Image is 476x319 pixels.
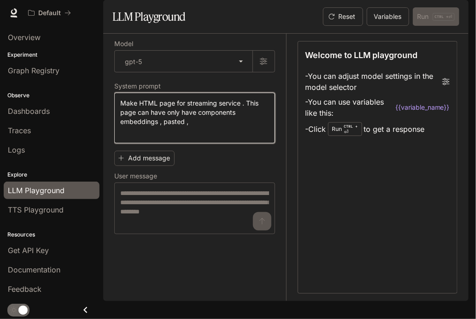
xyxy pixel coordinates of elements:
[306,49,418,61] p: Welcome to LLM playground
[114,151,175,166] button: Add message
[114,41,133,47] p: Model
[115,51,253,72] div: gpt-5
[112,7,186,26] h1: LLM Playground
[306,95,450,120] li: - You can use variables like this:
[328,122,362,136] div: Run
[24,4,75,22] button: All workspaces
[344,124,358,135] p: ⏎
[38,9,61,17] p: Default
[367,7,409,26] button: Variables
[114,83,161,89] p: System prompt
[395,103,450,112] code: {{variable_name}}
[306,69,450,95] li: - You can adjust model settings in the model selector
[323,7,363,26] button: Reset
[125,57,142,66] p: gpt-5
[114,173,157,179] p: User message
[306,120,450,138] li: - Click to get a response
[344,124,358,129] p: CTRL +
